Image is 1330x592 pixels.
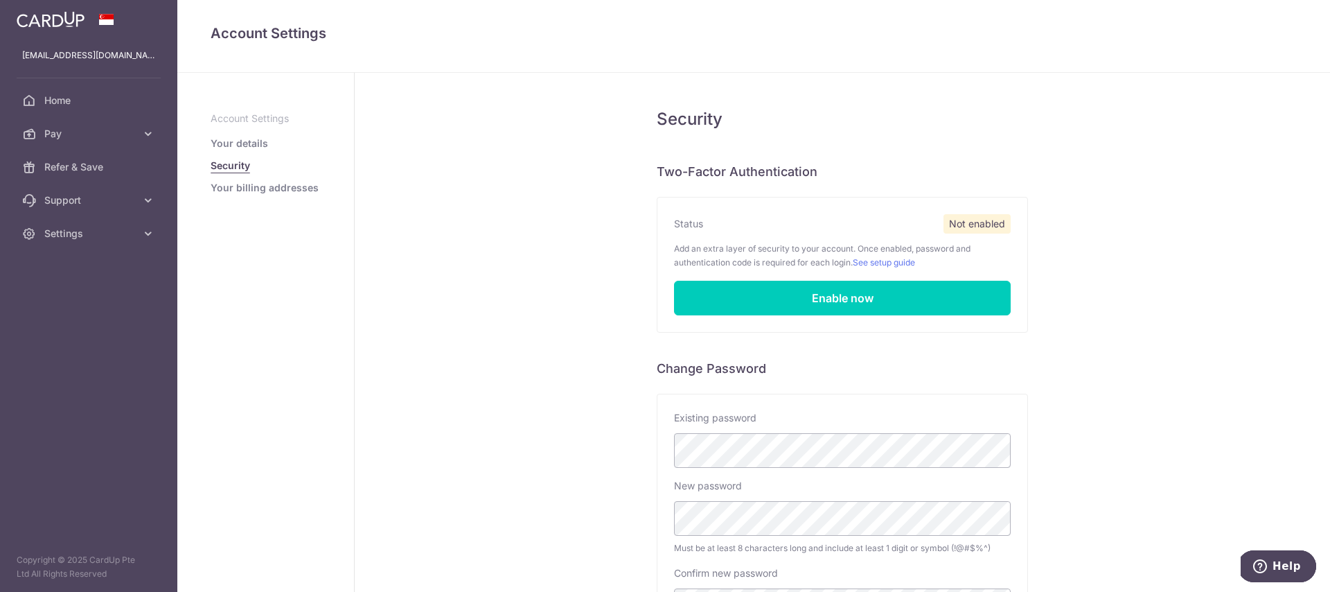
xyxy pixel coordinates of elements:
[211,112,321,125] p: Account Settings
[32,10,60,22] span: Help
[17,11,85,28] img: CardUp
[1241,550,1316,585] iframe: Opens a widget where you can find more information
[44,193,136,207] span: Support
[674,281,1011,315] a: Enable now
[44,94,136,107] span: Home
[674,479,742,493] label: New password
[657,108,1028,130] h5: Security
[943,214,1011,234] span: Not enabled
[211,137,268,150] a: Your details
[211,22,1297,44] h4: Account Settings
[853,257,915,268] a: See setup guide
[44,227,136,241] span: Settings
[22,49,155,62] p: [EMAIL_ADDRESS][DOMAIN_NAME]
[211,159,250,173] a: Security
[657,164,1028,180] h6: Two-Factor Authentication
[674,411,756,425] label: Existing password
[674,541,1011,555] span: Must be at least 8 characters long and include at least 1 digit or symbol (!@#$%^)
[657,360,1028,377] h6: Change Password
[674,217,703,231] label: Status
[44,160,136,174] span: Refer & Save
[44,127,136,141] span: Pay
[674,242,1011,270] p: Add an extra layer of security to your account. Once enabled, password and authentication code is...
[211,181,319,195] a: Your billing addresses
[674,566,778,580] label: Confirm new password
